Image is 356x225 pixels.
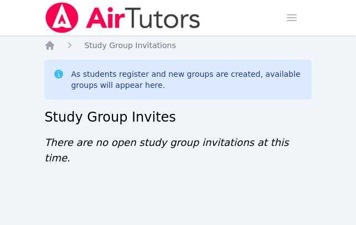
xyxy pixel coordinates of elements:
[84,41,176,50] span: Study Group Invitations
[44,137,288,164] span: There are no open study group invitations at this time.
[44,108,311,126] h2: Study Group Invites
[84,40,176,51] a: Study Group Invitations
[71,69,302,91] div: As students register and new groups are created, available groups will appear here.
[44,40,311,51] nav: Breadcrumb
[44,2,201,33] img: Air Tutors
